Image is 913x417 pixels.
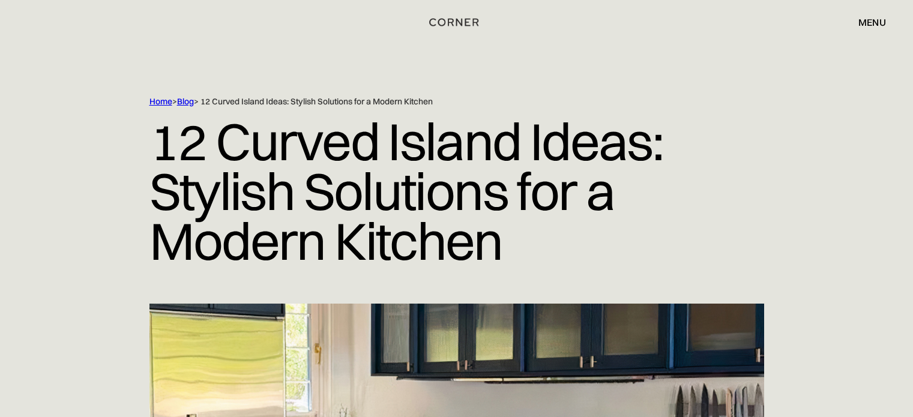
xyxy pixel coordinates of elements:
div: > > 12 Curved Island Ideas: Stylish Solutions for a Modern Kitchen [149,96,714,107]
div: menu [846,12,886,32]
a: Home [149,96,172,107]
h1: 12 Curved Island Ideas: Stylish Solutions for a Modern Kitchen [149,107,764,275]
div: menu [858,17,886,27]
a: Blog [177,96,194,107]
a: home [425,14,487,30]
